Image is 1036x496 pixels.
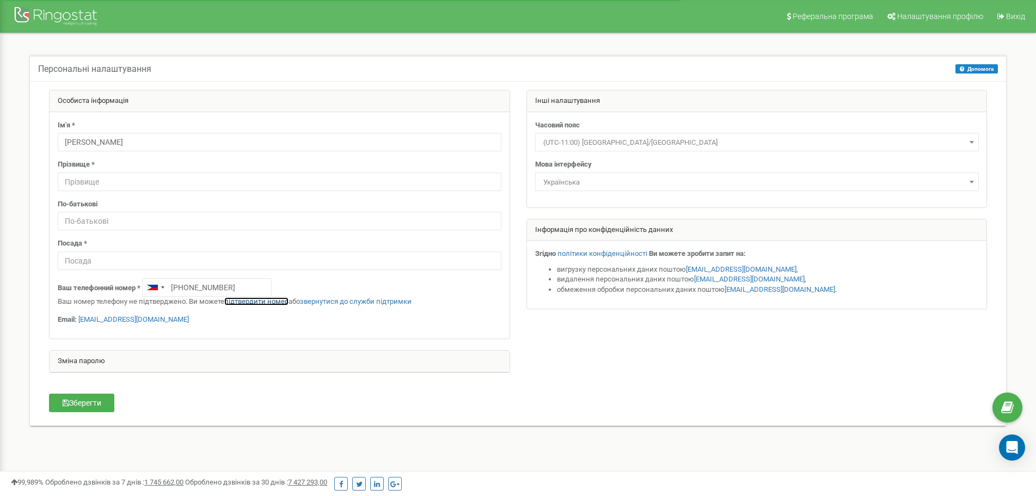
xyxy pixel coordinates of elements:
[527,90,987,112] div: Інші налаштування
[58,252,501,270] input: Посада
[58,315,77,323] strong: Email:
[557,265,979,275] li: вигрузку персональних даних поштою ,
[58,199,97,210] label: По-батькові
[49,394,114,412] button: Зберегти
[793,12,873,21] span: Реферальна програма
[725,285,835,293] a: [EMAIL_ADDRESS][DOMAIN_NAME]
[527,219,987,241] div: Інформація про конфіденційність данних
[58,160,95,170] label: Прізвище *
[694,275,805,283] a: [EMAIL_ADDRESS][DOMAIN_NAME]
[1006,12,1025,21] span: Вихід
[557,249,647,258] a: політики конфіденційності
[58,238,87,249] label: Посада *
[144,478,183,486] u: 1 745 662,00
[142,278,272,297] input: +1-800-555-55-55
[557,285,979,295] li: обмеження обробки персональних даних поштою .
[539,175,975,190] span: Українська
[649,249,746,258] strong: Ви можете зробити запит на:
[58,133,501,151] input: Ім'я
[38,64,151,74] h5: Персональні налаштування
[535,120,580,131] label: Часовий пояс
[78,315,189,323] a: [EMAIL_ADDRESS][DOMAIN_NAME]
[955,64,998,74] button: Допомога
[50,351,510,372] div: Зміна паролю
[224,297,289,305] a: підтвердити номер
[686,265,796,273] a: [EMAIL_ADDRESS][DOMAIN_NAME]
[897,12,983,21] span: Налаштування профілю
[999,434,1025,461] div: Open Intercom Messenger
[535,133,979,151] span: (UTC-11:00) Pacific/Midway
[58,283,140,293] label: Ваш телефонний номер *
[535,249,556,258] strong: Згідно
[143,279,168,296] div: Telephone country code
[300,297,412,305] a: звернутися до служби підтримки
[535,173,979,191] span: Українська
[58,120,75,131] label: Ім'я *
[535,160,592,170] label: Мова інтерфейсу
[539,135,975,150] span: (UTC-11:00) Pacific/Midway
[50,90,510,112] div: Особиста інформація
[45,478,183,486] span: Оброблено дзвінків за 7 днів :
[11,478,44,486] span: 99,989%
[58,297,501,307] p: Ваш номер телефону не підтверджено. Ви можете або
[557,274,979,285] li: видалення персональних даних поштою ,
[185,478,327,486] span: Оброблено дзвінків за 30 днів :
[58,173,501,191] input: Прізвище
[58,212,501,230] input: По-батькові
[288,478,327,486] u: 7 427 293,00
